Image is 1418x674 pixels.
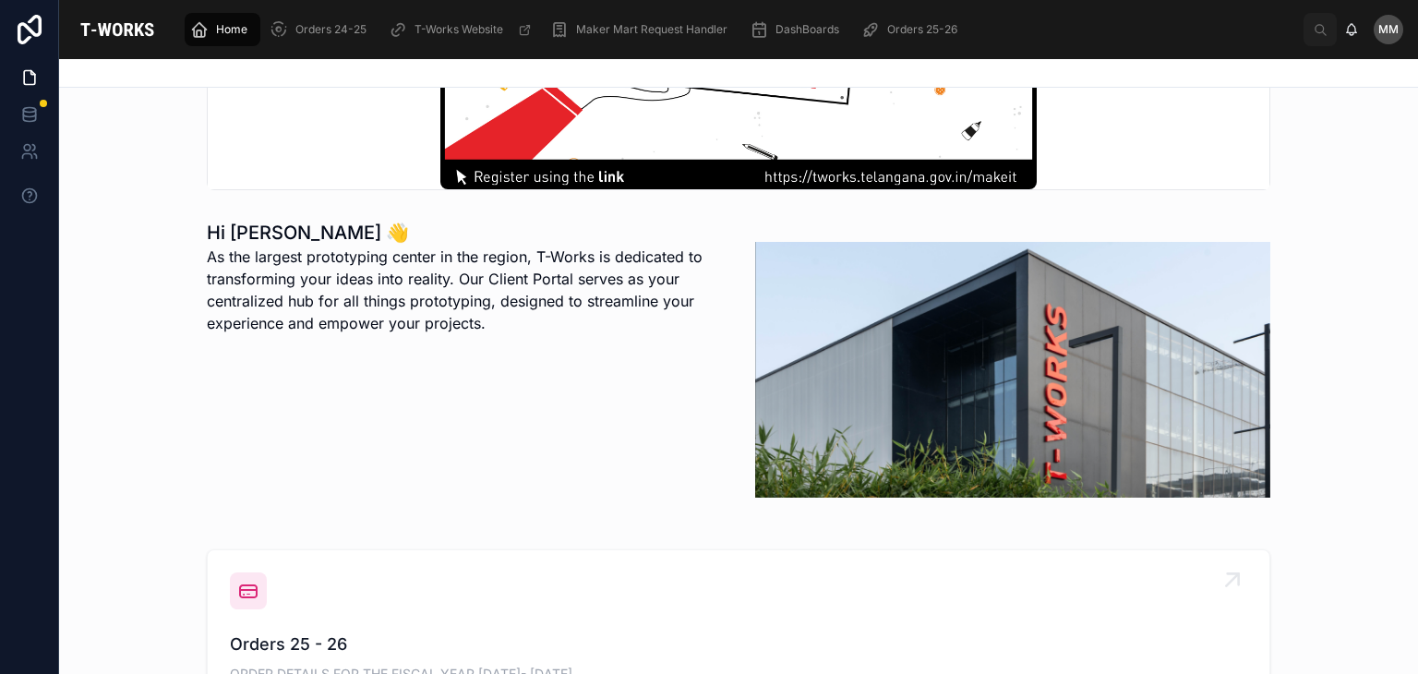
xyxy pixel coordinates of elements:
a: DashBoards [744,13,852,46]
img: 20656-Tworks-build.png [755,242,1270,498]
span: MM [1378,22,1399,37]
p: As the largest prototyping center in the region, T-Works is dedicated to transforming your ideas ... [207,246,722,334]
div: scrollable content [175,9,1304,50]
a: Maker Mart Request Handler [545,13,740,46]
a: T-Works Website [383,13,541,46]
a: Home [185,13,260,46]
span: Orders 25 - 26 [230,632,1247,657]
span: DashBoards [775,22,839,37]
span: Orders 24-25 [295,22,367,37]
span: Orders 25-26 [887,22,957,37]
span: T-Works Website [415,22,503,37]
span: Home [216,22,247,37]
img: App logo [74,15,161,44]
a: Orders 24-25 [264,13,379,46]
span: Maker Mart Request Handler [576,22,727,37]
a: Orders 25-26 [856,13,970,46]
h1: Hi [PERSON_NAME] 👋 [207,220,722,246]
